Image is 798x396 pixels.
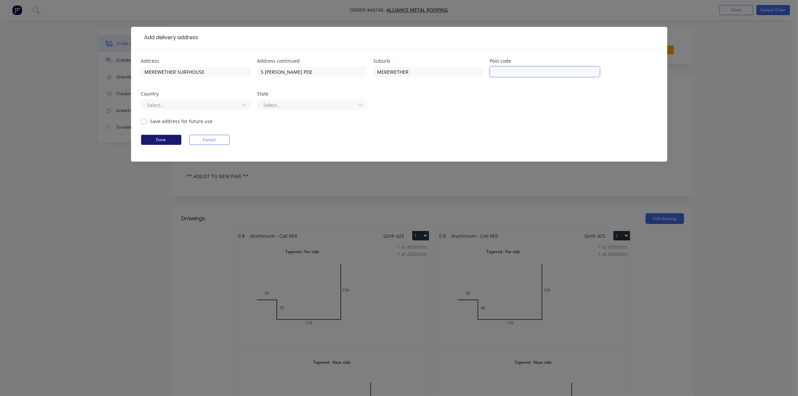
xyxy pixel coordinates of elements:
[257,92,367,96] div: State
[490,59,600,63] div: Post code
[141,59,251,63] div: Address
[141,135,181,145] button: Done
[150,118,213,125] label: Save address for future use
[374,59,483,63] div: Suburb
[141,34,198,42] div: Add delivery address
[189,135,230,145] button: Cancel
[257,59,367,63] div: Address continued
[141,92,251,96] div: Country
